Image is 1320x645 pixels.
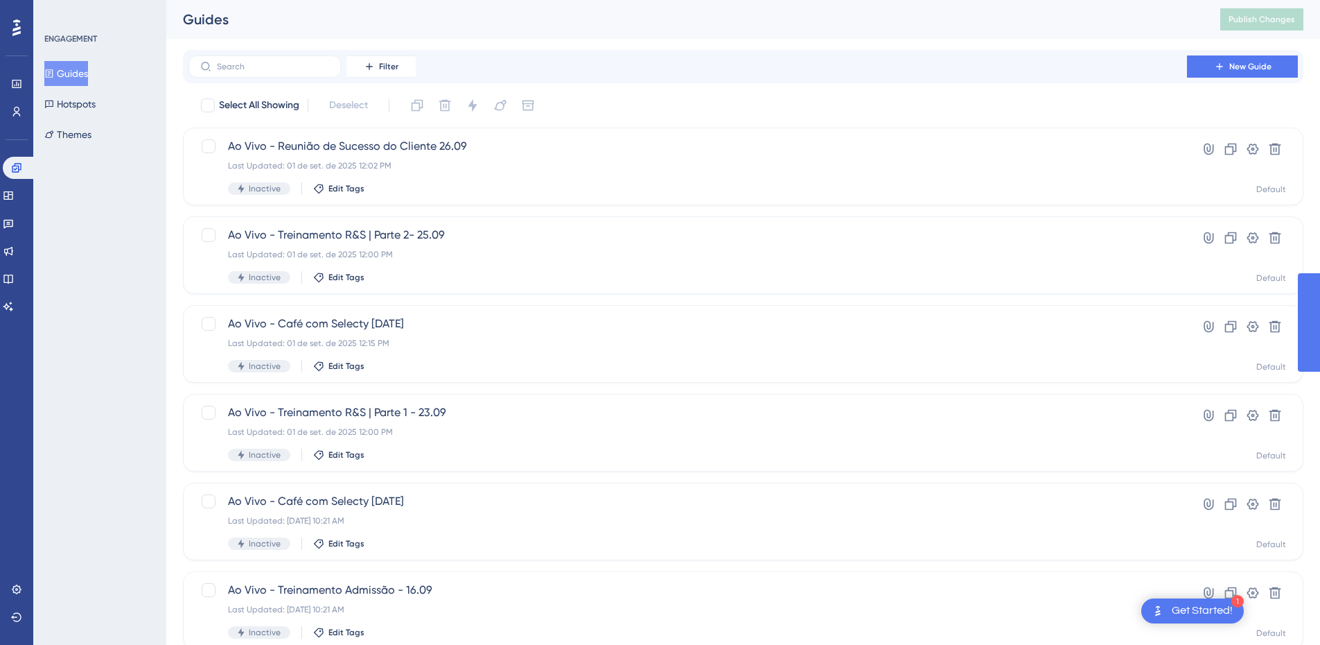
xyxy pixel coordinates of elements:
button: Themes [44,122,91,147]
span: Publish Changes [1229,14,1295,25]
div: Last Updated: 01 de set. de 2025 12:00 PM [228,249,1147,260]
button: New Guide [1187,55,1298,78]
button: Guides [44,61,88,86]
img: launcher-image-alternative-text [1150,603,1166,619]
span: Inactive [249,538,281,549]
button: Edit Tags [313,272,364,283]
button: Edit Tags [313,538,364,549]
span: New Guide [1229,61,1271,72]
div: Default [1256,539,1286,550]
span: Edit Tags [328,627,364,638]
span: Inactive [249,361,281,372]
span: Inactive [249,183,281,194]
span: Deselect [329,97,368,114]
span: Edit Tags [328,183,364,194]
div: Open Get Started! checklist, remaining modules: 1 [1141,599,1244,623]
span: Filter [379,61,398,72]
div: Default [1256,628,1286,639]
input: Search [217,62,329,71]
div: Last Updated: 01 de set. de 2025 12:02 PM [228,160,1147,171]
span: Inactive [249,449,281,461]
div: Default [1256,450,1286,461]
span: Ao Vivo - Treinamento R&S | Parte 2- 25.09 [228,227,1147,243]
span: Ao Vivo - Treinamento R&S | Parte 1 - 23.09 [228,404,1147,421]
button: Deselect [317,93,380,118]
button: Edit Tags [313,449,364,461]
div: Get Started! [1172,603,1233,619]
button: Publish Changes [1220,8,1303,31]
span: Ao Vivo - Treinamento Admissão - 16.09 [228,582,1147,599]
iframe: UserGuiding AI Assistant Launcher [1262,590,1303,632]
div: Guides [183,10,1186,29]
span: Edit Tags [328,361,364,372]
span: Ao Vivo - Café com Selecty [DATE] [228,316,1147,332]
span: Edit Tags [328,272,364,283]
button: Edit Tags [313,183,364,194]
div: Default [1256,273,1286,284]
button: Edit Tags [313,627,364,638]
span: Inactive [249,272,281,283]
div: 1 [1231,595,1244,608]
div: Last Updated: [DATE] 10:21 AM [228,515,1147,526]
div: Last Updated: 01 de set. de 2025 12:00 PM [228,427,1147,438]
button: Hotspots [44,92,96,117]
div: ENGAGEMENT [44,33,97,44]
button: Filter [346,55,416,78]
span: Ao Vivo - Café com Selecty [DATE] [228,493,1147,510]
span: Ao Vivo - Reunião de Sucesso do Cliente 26.09 [228,138,1147,155]
span: Select All Showing [219,97,299,114]
div: Default [1256,361,1286,372]
span: Inactive [249,627,281,638]
div: Default [1256,184,1286,195]
button: Edit Tags [313,361,364,372]
div: Last Updated: 01 de set. de 2025 12:15 PM [228,338,1147,349]
span: Edit Tags [328,449,364,461]
div: Last Updated: [DATE] 10:21 AM [228,604,1147,615]
span: Edit Tags [328,538,364,549]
